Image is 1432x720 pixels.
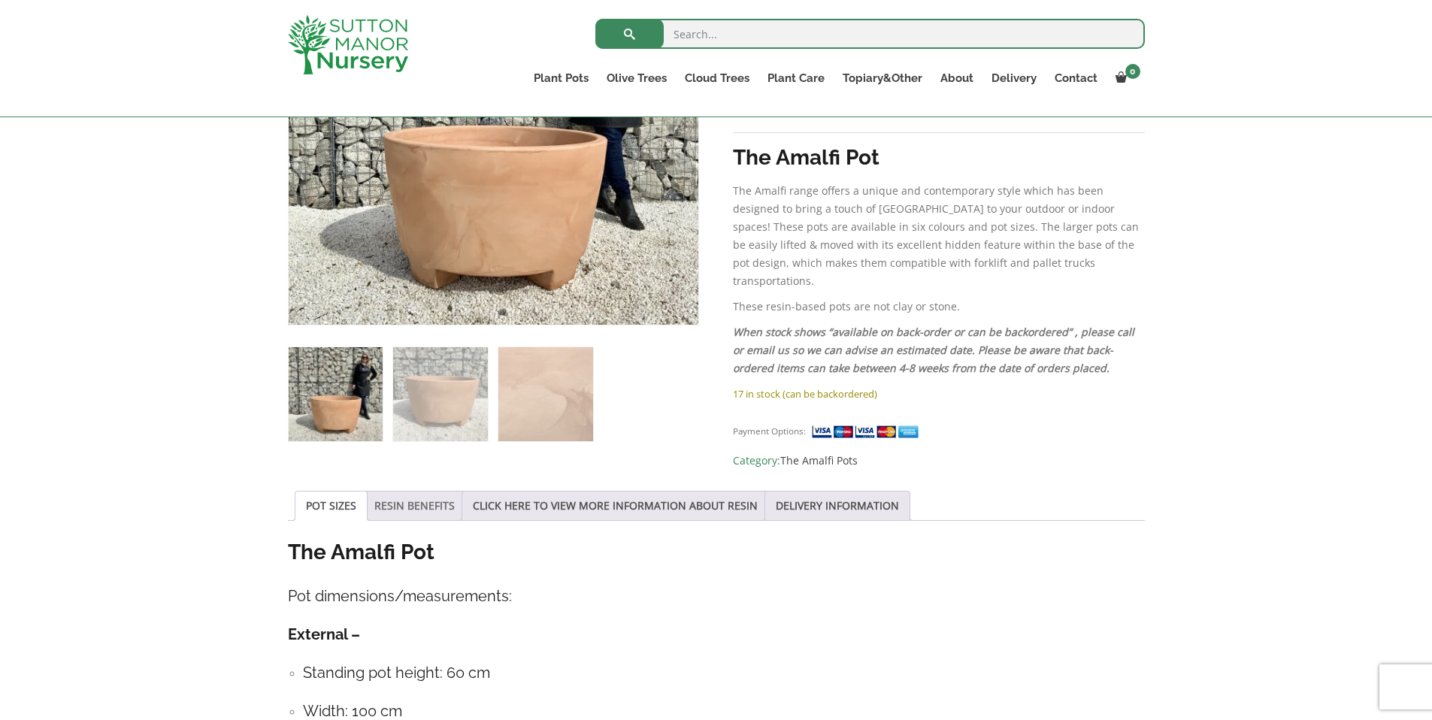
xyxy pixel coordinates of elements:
a: Delivery [982,68,1046,89]
a: 0 [1107,68,1145,89]
a: RESIN BENEFITS [374,492,455,520]
img: The Amalfi Pot 100 Colour Terracotta - Image 2 [393,347,487,441]
strong: The Amalfi Pot [288,540,434,564]
a: POT SIZES [306,492,356,520]
h4: Pot dimensions/measurements: [288,585,1145,608]
a: The Amalfi Pots [780,453,858,467]
a: Plant Pots [525,68,598,89]
p: 17 in stock (can be backordered) [733,385,1144,403]
strong: External – [288,625,360,643]
small: Payment Options: [733,425,806,437]
img: payment supported [811,424,924,440]
input: Search... [595,19,1145,49]
span: Category: [733,452,1144,470]
em: When stock shows “available on back-order or can be backordered” , please call or email us so we ... [733,325,1134,375]
a: Olive Trees [598,68,676,89]
a: DELIVERY INFORMATION [776,492,899,520]
a: Contact [1046,68,1107,89]
img: The Amalfi Pot 100 Colour Terracotta - Image 3 [498,347,592,441]
p: These resin-based pots are not clay or stone. [733,298,1144,316]
img: The Amalfi Pot 100 Colour Terracotta [289,347,383,441]
p: The Amalfi range offers a unique and contemporary style which has been designed to bring a touch ... [733,182,1144,290]
a: Topiary&Other [834,68,931,89]
a: Cloud Trees [676,68,758,89]
h4: Standing pot height: 60 cm [303,661,1145,685]
strong: The Amalfi Pot [733,145,879,170]
img: logo [288,15,408,74]
span: 0 [1125,64,1140,79]
a: Plant Care [758,68,834,89]
a: About [931,68,982,89]
a: CLICK HERE TO VIEW MORE INFORMATION ABOUT RESIN [473,492,758,520]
